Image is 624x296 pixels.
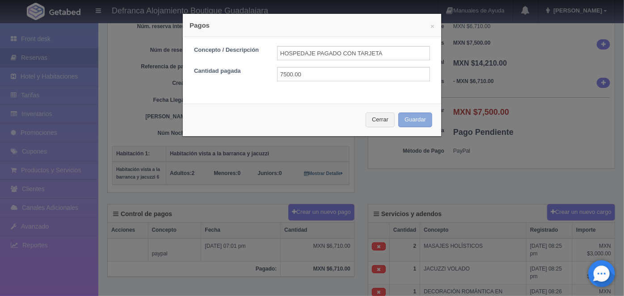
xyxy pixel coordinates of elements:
[187,67,270,75] label: Cantidad pagada
[430,23,434,29] button: ×
[187,46,270,54] label: Concepto / Descripción
[190,21,434,30] h4: Pagos
[366,113,395,127] button: Cerrar
[398,113,432,127] button: Guardar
